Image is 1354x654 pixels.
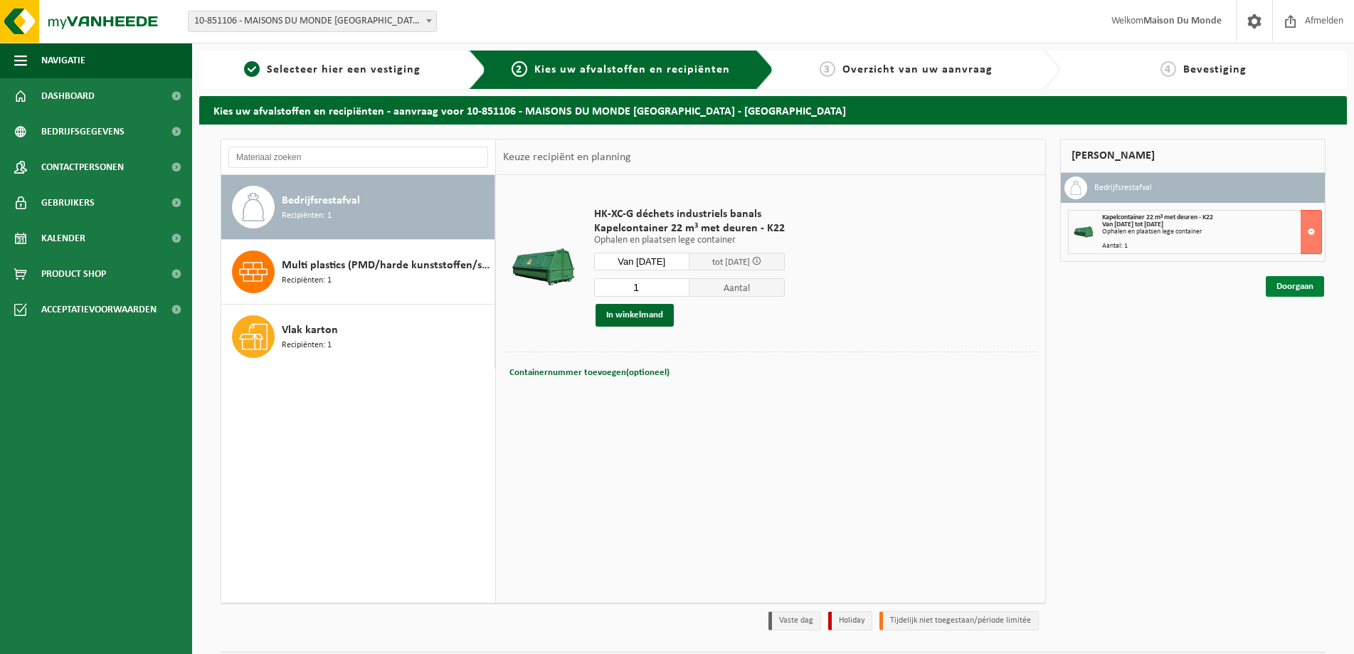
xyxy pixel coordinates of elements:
[41,185,95,221] span: Gebruikers
[221,305,495,369] button: Vlak karton Recipiënten: 1
[828,611,872,631] li: Holiday
[1143,16,1222,26] strong: Maison Du Monde
[689,278,785,297] span: Aantal
[221,240,495,305] button: Multi plastics (PMD/harde kunststoffen/spanbanden/EPS/folie naturel/folie gemengd) Recipiënten: 1
[768,611,821,631] li: Vaste dag
[594,236,785,246] p: Ophalen en plaatsen lege container
[508,363,671,383] button: Containernummer toevoegen(optioneel)
[41,221,85,256] span: Kalender
[1102,221,1163,228] strong: Van [DATE] tot [DATE]
[41,43,85,78] span: Navigatie
[596,304,674,327] button: In winkelmand
[282,209,332,223] span: Recipiënten: 1
[189,11,436,31] span: 10-851106 - MAISONS DU MONDE OOSTENDE - OOSTENDE
[206,61,457,78] a: 1Selecteer hier een vestiging
[244,61,260,77] span: 1
[41,256,106,292] span: Product Shop
[512,61,527,77] span: 2
[1060,139,1326,173] div: [PERSON_NAME]
[820,61,835,77] span: 3
[282,339,332,352] span: Recipiënten: 1
[842,64,993,75] span: Overzicht van uw aanvraag
[282,322,338,339] span: Vlak karton
[228,147,488,168] input: Materiaal zoeken
[1102,213,1213,221] span: Kapelcontainer 22 m³ met deuren - K22
[534,64,730,75] span: Kies uw afvalstoffen en recipiënten
[594,253,689,270] input: Selecteer datum
[267,64,421,75] span: Selecteer hier een vestiging
[41,78,95,114] span: Dashboard
[1266,276,1324,297] a: Doorgaan
[41,114,125,149] span: Bedrijfsgegevens
[282,192,360,209] span: Bedrijfsrestafval
[712,258,750,267] span: tot [DATE]
[41,292,157,327] span: Acceptatievoorwaarden
[282,257,491,274] span: Multi plastics (PMD/harde kunststoffen/spanbanden/EPS/folie naturel/folie gemengd)
[879,611,1039,631] li: Tijdelijk niet toegestaan/période limitée
[509,368,670,377] span: Containernummer toevoegen(optioneel)
[594,221,785,236] span: Kapelcontainer 22 m³ met deuren - K22
[1160,61,1176,77] span: 4
[282,274,332,288] span: Recipiënten: 1
[1102,243,1321,250] div: Aantal: 1
[221,175,495,240] button: Bedrijfsrestafval Recipiënten: 1
[1094,176,1152,199] h3: Bedrijfsrestafval
[1183,64,1247,75] span: Bevestiging
[188,11,437,32] span: 10-851106 - MAISONS DU MONDE OOSTENDE - OOSTENDE
[1102,228,1321,236] div: Ophalen en plaatsen lege container
[496,139,638,175] div: Keuze recipiënt en planning
[594,207,785,221] span: HK-XC-G déchets industriels banals
[41,149,124,185] span: Contactpersonen
[199,96,1347,124] h2: Kies uw afvalstoffen en recipiënten - aanvraag voor 10-851106 - MAISONS DU MONDE [GEOGRAPHIC_DATA...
